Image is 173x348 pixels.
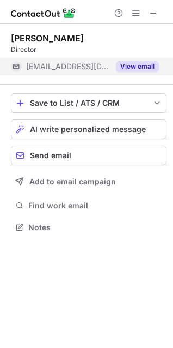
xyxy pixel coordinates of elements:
span: AI write personalized message [30,125,146,134]
button: Find work email [11,198,166,213]
button: save-profile-one-click [11,93,166,113]
div: Save to List / ATS / CRM [30,99,147,107]
button: AI write personalized message [11,119,166,139]
span: Notes [28,223,162,232]
span: [EMAIL_ADDRESS][DOMAIN_NAME] [26,62,109,71]
button: Notes [11,220,166,235]
img: ContactOut v5.3.10 [11,7,76,20]
div: [PERSON_NAME] [11,33,84,44]
span: Send email [30,151,71,160]
button: Send email [11,146,166,165]
div: Director [11,45,166,55]
button: Add to email campaign [11,172,166,191]
button: Reveal Button [116,61,159,72]
span: Add to email campaign [29,177,116,186]
span: Find work email [28,201,162,211]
